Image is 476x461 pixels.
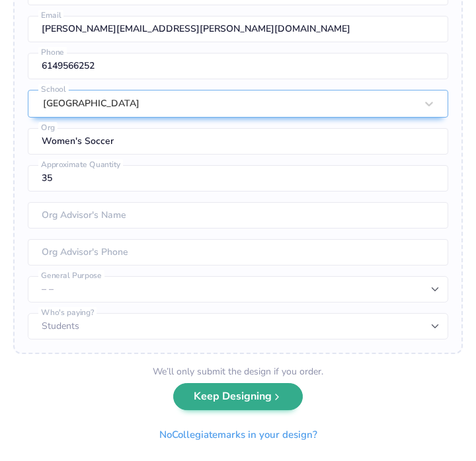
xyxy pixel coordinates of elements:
[153,365,323,378] div: We’ll only submit the design if you order.
[148,421,329,448] button: NoCollegiatemarks in your design?
[28,239,448,266] input: Org Advisor's Phone
[173,383,303,410] button: Keep Designing
[28,202,448,229] input: Org Advisor's Name
[28,165,448,192] input: Approximate Quantity
[28,53,448,79] input: Phone
[28,16,448,42] input: Email
[28,128,448,155] input: Org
